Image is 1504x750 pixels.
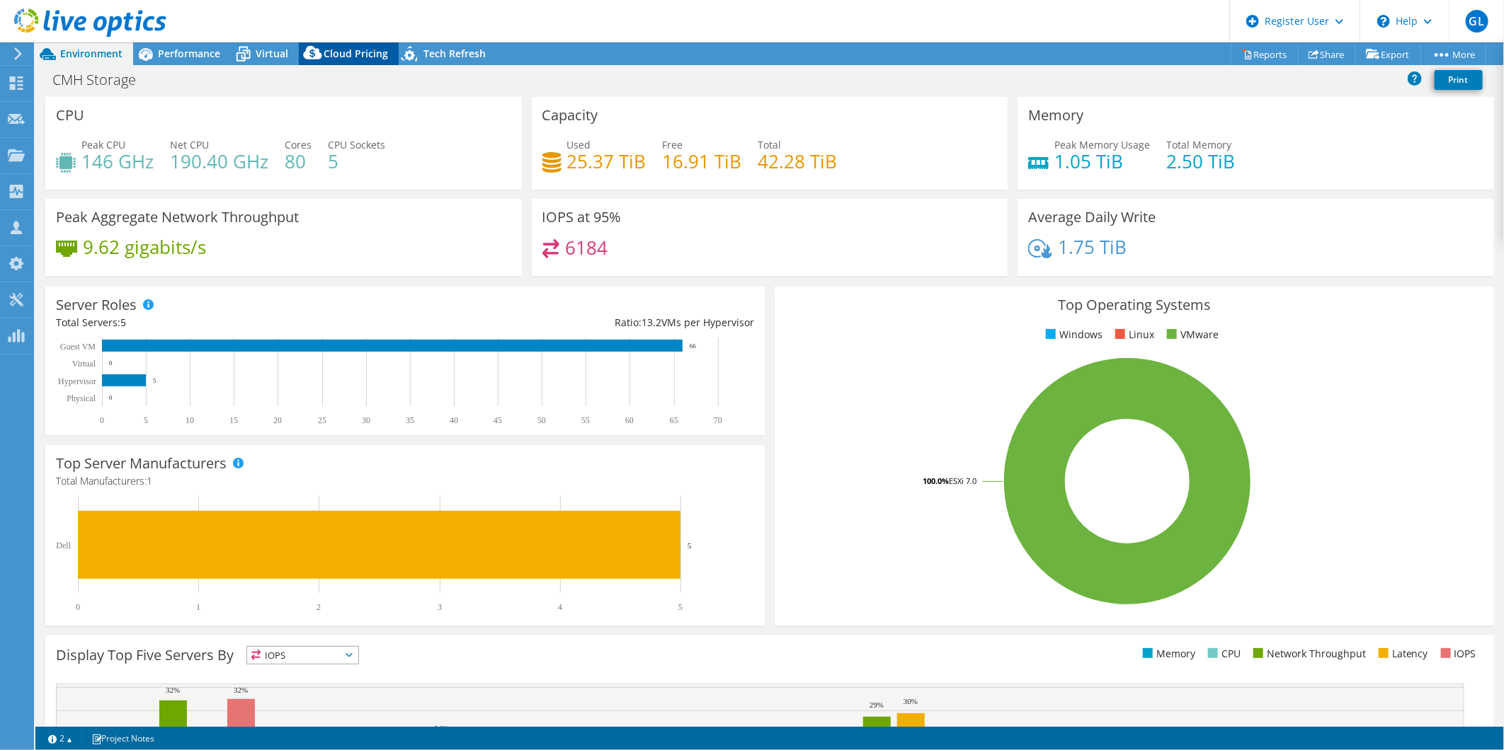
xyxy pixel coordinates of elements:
text: Hypervisor [58,376,96,386]
text: 2 [317,602,321,612]
text: Dell [56,541,71,550]
h4: 9.62 gigabits/s [83,239,206,255]
text: 29% [870,700,884,709]
text: 0 [109,394,113,401]
span: Net CPU [170,138,209,151]
li: Network Throughput [1250,646,1366,662]
a: Export [1355,43,1421,65]
h4: 6184 [565,240,608,255]
text: 15 [229,415,238,425]
a: Share [1298,43,1356,65]
h4: 190.40 GHz [170,154,268,169]
h3: Peak Aggregate Network Throughput [56,209,299,225]
li: CPU [1204,646,1241,662]
h4: 1.75 TiB [1058,239,1127,255]
text: 70 [714,415,722,425]
text: 40 [450,415,458,425]
h4: 2.50 TiB [1166,154,1235,169]
text: 5 [678,602,683,612]
h4: 42.28 TiB [758,154,838,169]
h4: 16.91 TiB [663,154,742,169]
text: 5 [688,541,692,550]
text: 30 [362,415,370,425]
h4: 1.05 TiB [1054,154,1150,169]
span: Used [567,138,591,151]
h3: Memory [1028,108,1083,123]
div: Ratio: VMs per Hypervisor [405,315,754,330]
text: 24% [434,724,448,732]
text: 30% [904,697,918,705]
span: 13.2 [642,316,661,329]
span: 5 [120,316,126,329]
span: CPU Sockets [328,138,385,151]
span: Virtual [256,47,288,60]
h4: 80 [285,154,312,169]
li: Linux [1112,327,1154,342]
h4: Total Manufacturers: [56,473,754,489]
text: 45 [494,415,502,425]
text: 5 [144,415,148,425]
h3: Server Roles [56,297,137,313]
span: Total [758,138,782,151]
li: VMware [1163,327,1219,342]
text: 50 [537,415,546,425]
span: Cores [285,138,312,151]
h3: Capacity [542,108,598,123]
text: 10 [186,415,194,425]
span: GL [1466,10,1488,33]
span: Peak CPU [81,138,125,151]
h3: CPU [56,108,84,123]
text: Virtual [72,359,96,369]
text: 66 [690,342,697,350]
li: Latency [1375,646,1428,662]
h4: 25.37 TiB [567,154,646,169]
li: IOPS [1437,646,1476,662]
h4: 5 [328,154,385,169]
a: 2 [38,729,82,747]
span: 1 [147,474,152,487]
text: 5 [153,377,156,384]
a: More [1420,43,1486,65]
text: 3 [438,602,442,612]
a: Project Notes [81,729,164,747]
span: Environment [60,47,123,60]
h3: Top Server Manufacturers [56,456,227,471]
span: Cloud Pricing [324,47,388,60]
text: 65 [670,415,678,425]
h1: CMH Storage [46,72,158,88]
text: 25 [318,415,326,425]
span: Peak Memory Usage [1054,138,1150,151]
text: 35 [406,415,414,425]
span: Free [663,138,683,151]
tspan: ESXi 7.0 [949,475,976,486]
text: 60 [625,415,634,425]
svg: \n [1377,15,1390,28]
h3: IOPS at 95% [542,209,622,225]
h3: Average Daily Write [1028,209,1156,225]
span: Performance [158,47,220,60]
div: Total Servers: [56,315,405,330]
text: Physical [67,393,96,403]
text: 55 [581,415,590,425]
text: 20 [273,415,282,425]
span: IOPS [247,647,358,664]
li: Windows [1042,327,1103,342]
text: 32% [234,686,248,694]
h4: 146 GHz [81,154,154,169]
text: Guest VM [60,342,96,352]
text: 1 [196,602,200,612]
text: 0 [109,359,113,367]
text: 32% [166,686,180,694]
a: Reports [1231,43,1299,65]
h3: Top Operating Systems [785,297,1483,313]
span: Total Memory [1166,138,1231,151]
text: 0 [76,602,80,612]
span: Tech Refresh [423,47,486,60]
li: Memory [1139,646,1195,662]
text: 0 [100,415,104,425]
tspan: 100.0% [923,475,949,486]
a: Print [1435,70,1483,90]
text: 4 [558,602,562,612]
